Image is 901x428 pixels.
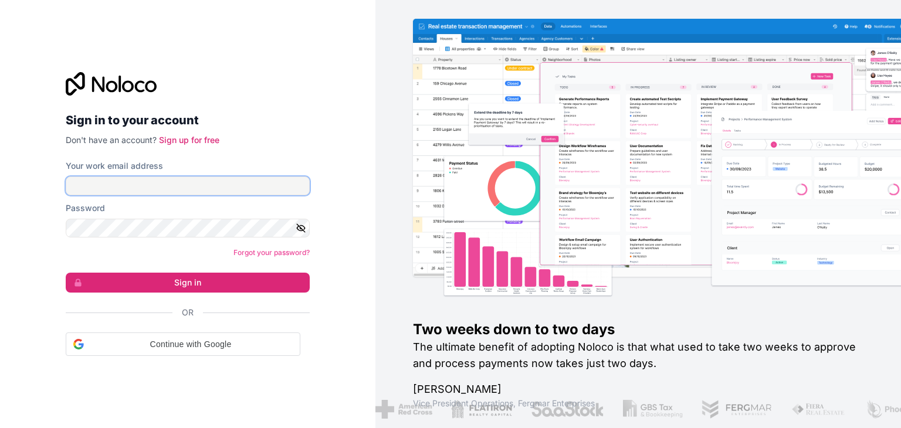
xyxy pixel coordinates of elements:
[66,332,300,356] div: Continue with Google
[66,202,105,214] label: Password
[66,160,163,172] label: Your work email address
[66,176,310,195] input: Email address
[66,219,310,237] input: Password
[66,110,310,131] h2: Sign in to your account
[413,398,863,409] h1: Vice President Operations , Fergmar Enterprises
[413,320,863,339] h1: Two weeks down to two days
[413,339,863,372] h2: The ultimate benefit of adopting Noloco is that what used to take two weeks to approve and proces...
[233,248,310,257] a: Forgot your password?
[66,273,310,293] button: Sign in
[182,307,194,318] span: Or
[66,135,157,145] span: Don't have an account?
[413,381,863,398] h1: [PERSON_NAME]
[89,338,293,351] span: Continue with Google
[159,135,219,145] a: Sign up for free
[374,400,431,419] img: /assets/american-red-cross-BAupjrZR.png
